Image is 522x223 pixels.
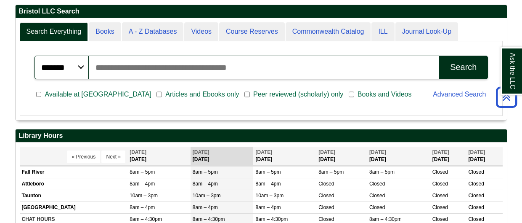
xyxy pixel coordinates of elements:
[16,129,507,142] h2: Library Hours
[130,193,158,199] span: 10am – 3pm
[432,204,448,210] span: Closed
[193,181,218,187] span: 8am – 4pm
[255,216,288,222] span: 8am – 4:30pm
[130,216,162,222] span: 8am – 4:30pm
[255,149,272,155] span: [DATE]
[430,147,466,166] th: [DATE]
[354,89,415,99] span: Books and Videos
[466,147,503,166] th: [DATE]
[16,5,507,18] h2: Bristol LLC Search
[369,204,385,210] span: Closed
[469,169,484,175] span: Closed
[369,169,395,175] span: 8am – 5pm
[130,169,155,175] span: 8am – 5pm
[318,181,334,187] span: Closed
[439,56,488,79] button: Search
[244,91,250,98] input: Peer reviewed (scholarly) only
[369,149,386,155] span: [DATE]
[369,193,385,199] span: Closed
[395,22,458,41] a: Journal Look-Up
[255,181,281,187] span: 8am – 4pm
[156,91,162,98] input: Articles and Ebooks only
[122,22,184,41] a: A - Z Databases
[127,147,191,166] th: [DATE]
[193,193,221,199] span: 10am – 3pm
[219,22,285,41] a: Course Reserves
[369,181,385,187] span: Closed
[433,91,486,98] a: Advanced Search
[469,193,484,199] span: Closed
[367,147,430,166] th: [DATE]
[432,181,448,187] span: Closed
[255,204,281,210] span: 8am – 4pm
[20,22,88,41] a: Search Everything
[369,216,402,222] span: 8am – 4:30pm
[255,169,281,175] span: 8am – 5pm
[20,202,128,214] td: [GEOGRAPHIC_DATA]
[286,22,371,41] a: Commonwealth Catalog
[432,216,448,222] span: Closed
[41,89,154,99] span: Available at [GEOGRAPHIC_DATA]
[432,169,448,175] span: Closed
[469,181,484,187] span: Closed
[36,91,42,98] input: Available at [GEOGRAPHIC_DATA]
[193,169,218,175] span: 8am – 5pm
[318,216,334,222] span: Closed
[130,149,146,155] span: [DATE]
[432,193,448,199] span: Closed
[318,193,334,199] span: Closed
[469,149,485,155] span: [DATE]
[20,178,128,190] td: Attleboro
[318,149,335,155] span: [DATE]
[253,147,316,166] th: [DATE]
[193,149,209,155] span: [DATE]
[450,62,477,72] div: Search
[89,22,121,41] a: Books
[318,204,334,210] span: Closed
[318,169,344,175] span: 8am – 5pm
[130,181,155,187] span: 8am – 4pm
[193,216,225,222] span: 8am – 4:30pm
[255,193,284,199] span: 10am – 3pm
[469,216,484,222] span: Closed
[130,204,155,210] span: 8am – 4pm
[371,22,394,41] a: ILL
[67,150,100,163] button: « Previous
[20,166,128,178] td: Fall River
[316,147,367,166] th: [DATE]
[193,204,218,210] span: 8am – 4pm
[184,22,218,41] a: Videos
[349,91,354,98] input: Books and Videos
[432,149,449,155] span: [DATE]
[493,91,520,103] a: Back to Top
[191,147,254,166] th: [DATE]
[250,89,347,99] span: Peer reviewed (scholarly) only
[20,190,128,202] td: Taunton
[162,89,242,99] span: Articles and Ebooks only
[101,150,125,163] button: Next »
[469,204,484,210] span: Closed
